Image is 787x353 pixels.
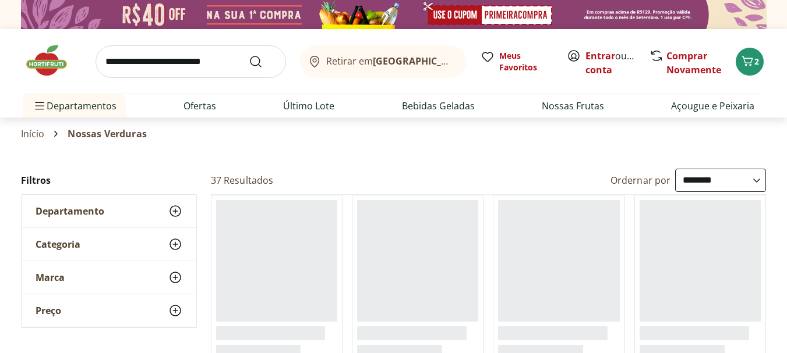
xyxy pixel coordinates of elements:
[22,294,196,327] button: Preço
[21,129,45,139] a: Início
[373,55,569,67] b: [GEOGRAPHIC_DATA]/[GEOGRAPHIC_DATA]
[22,195,196,227] button: Departamento
[22,228,196,261] button: Categoria
[666,49,721,76] a: Comprar Novamente
[754,56,759,67] span: 2
[22,261,196,294] button: Marca
[671,99,754,113] a: Açougue e Peixaria
[211,174,274,187] h2: 37 Resultados
[33,92,47,120] button: Menu
[499,50,553,73] span: Meus Favoritos
[585,49,650,76] a: Criar conta
[326,56,455,66] span: Retirar em
[300,45,467,78] button: Retirar em[GEOGRAPHIC_DATA]/[GEOGRAPHIC_DATA]
[402,99,475,113] a: Bebidas Geladas
[36,238,80,250] span: Categoria
[249,55,277,69] button: Submit Search
[585,49,637,77] span: ou
[36,205,104,217] span: Departamento
[736,48,764,76] button: Carrinho
[610,174,671,187] label: Ordernar por
[542,99,604,113] a: Nossas Frutas
[481,50,553,73] a: Meus Favoritos
[36,305,61,316] span: Preço
[96,45,286,78] input: search
[585,49,615,62] a: Entrar
[68,129,146,139] span: Nossas Verduras
[33,92,117,120] span: Departamentos
[21,169,197,192] h2: Filtros
[183,99,216,113] a: Ofertas
[283,99,334,113] a: Último Lote
[23,43,82,78] img: Hortifruti
[36,272,65,283] span: Marca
